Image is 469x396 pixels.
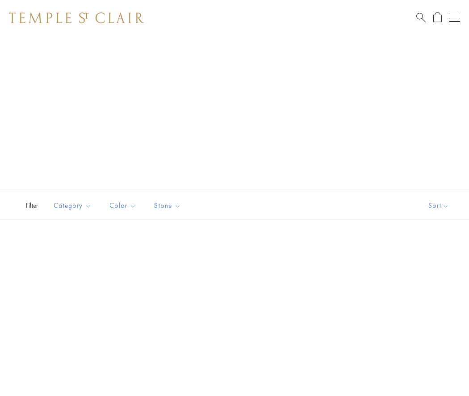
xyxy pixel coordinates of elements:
[47,196,98,216] button: Category
[408,192,469,219] button: Show sort by
[103,196,143,216] button: Color
[449,12,460,23] button: Open navigation
[433,12,442,23] a: Open Shopping Bag
[147,196,188,216] button: Stone
[150,200,188,211] span: Stone
[49,200,98,211] span: Category
[9,12,144,23] img: Temple St. Clair
[416,12,426,23] a: Search
[105,200,143,211] span: Color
